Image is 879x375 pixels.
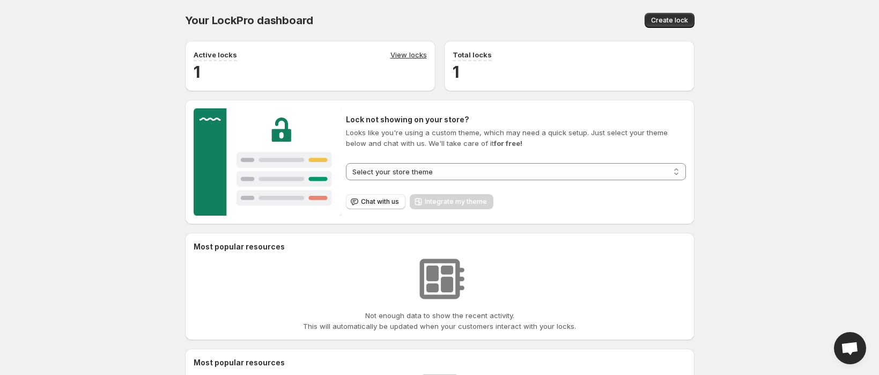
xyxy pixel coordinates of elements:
[645,13,695,28] button: Create lock
[453,61,686,83] h2: 1
[346,127,685,149] p: Looks like you're using a custom theme, which may need a quick setup. Just select your theme belo...
[194,241,686,252] h2: Most popular resources
[303,310,576,332] p: Not enough data to show the recent activity. This will automatically be updated when your custome...
[390,49,427,61] a: View locks
[194,357,686,368] h2: Most popular resources
[194,49,237,60] p: Active locks
[834,332,866,364] a: Open chat
[194,61,427,83] h2: 1
[413,252,467,306] img: No resources found
[453,49,492,60] p: Total locks
[494,139,522,148] strong: for free!
[185,14,314,27] span: Your LockPro dashboard
[346,114,685,125] h2: Lock not showing on your store?
[194,108,342,216] img: Customer support
[346,194,405,209] button: Chat with us
[361,197,399,206] span: Chat with us
[651,16,688,25] span: Create lock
